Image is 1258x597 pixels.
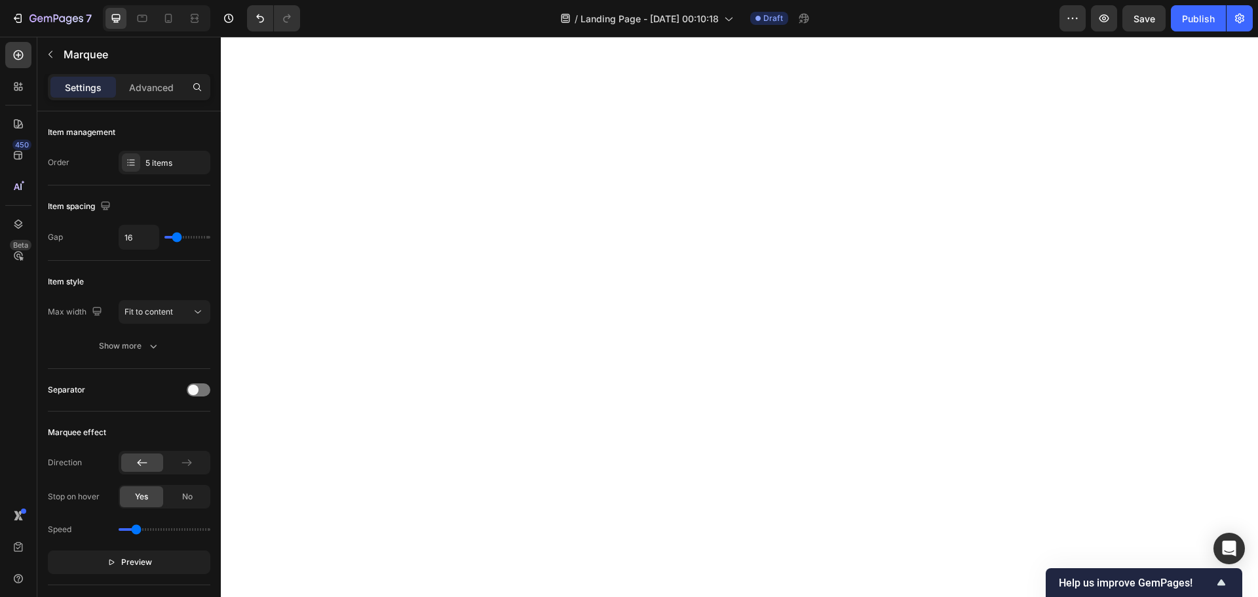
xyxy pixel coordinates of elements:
div: Show more [99,339,160,353]
div: Item management [48,126,115,138]
span: Yes [135,491,148,503]
span: Draft [763,12,783,24]
button: Save [1122,5,1166,31]
span: Save [1134,13,1155,24]
div: Publish [1182,12,1215,26]
div: 5 items [145,157,207,169]
span: Fit to content [124,307,173,317]
button: Preview [48,550,210,574]
div: Direction [48,457,82,469]
p: 7 [86,10,92,26]
div: Max width [48,303,105,321]
div: Undo/Redo [247,5,300,31]
iframe: Design area [221,37,1258,597]
button: 7 [5,5,98,31]
span: Help us improve GemPages! [1059,577,1213,589]
button: Fit to content [119,300,210,324]
p: Advanced [129,81,174,94]
div: Item style [48,276,84,288]
input: Auto [119,225,159,249]
span: / [575,12,578,26]
p: Marquee [64,47,205,62]
div: 450 [12,140,31,150]
p: Settings [65,81,102,94]
div: Stop on hover [48,491,100,503]
div: Marquee effect [48,427,106,438]
button: Show more [48,334,210,358]
button: Publish [1171,5,1226,31]
div: Open Intercom Messenger [1213,533,1245,564]
span: Landing Page - [DATE] 00:10:18 [581,12,719,26]
div: Beta [10,240,31,250]
span: No [182,491,193,503]
div: Speed [48,524,71,535]
span: Preview [121,556,152,569]
div: Separator [48,384,85,396]
div: Order [48,157,69,168]
div: Item spacing [48,198,113,216]
div: Gap [48,231,63,243]
button: Show survey - Help us improve GemPages! [1059,575,1229,590]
